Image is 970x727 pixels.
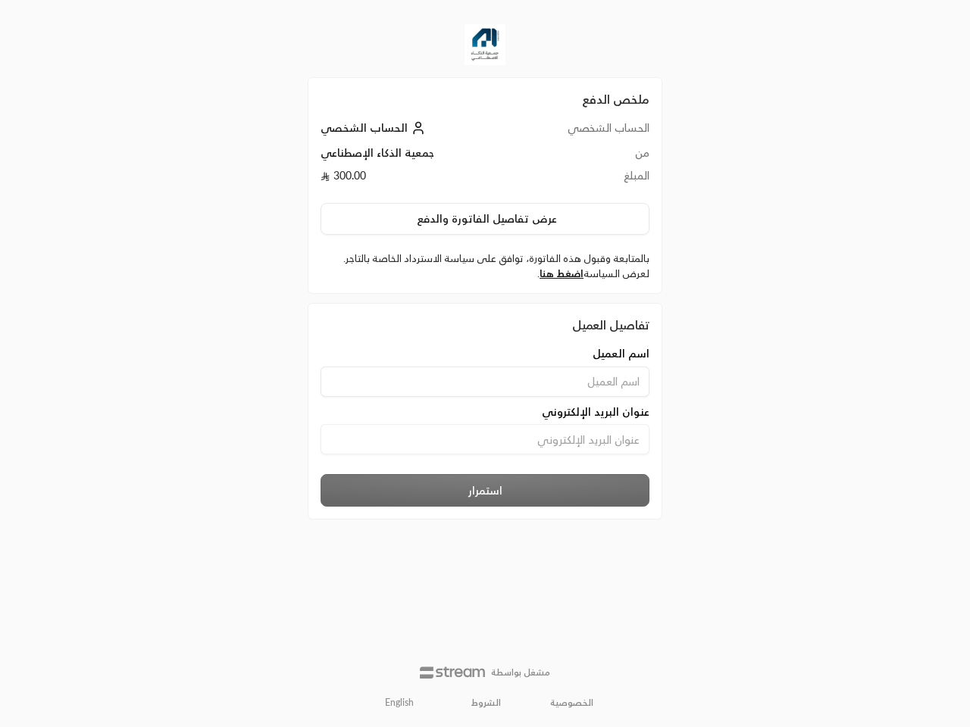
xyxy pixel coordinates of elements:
[512,145,649,168] td: من
[491,666,550,679] p: مشغل بواسطة
[471,697,501,709] a: الشروط
[465,24,505,65] img: Company Logo
[321,203,649,235] button: عرض تفاصيل الفاتورة والدفع
[377,691,422,715] a: English
[540,267,584,279] a: اضغط هنا
[321,251,649,281] label: بالمتابعة وقبول هذه الفاتورة، توافق على سياسة الاسترداد الخاصة بالتاجر. لعرض السياسة .
[512,168,649,191] td: المبلغ
[321,424,649,454] input: عنوان البريد الإلكتروني
[321,168,512,191] td: 300.00
[321,145,512,168] td: جمعية الذكاء الإصطناعي
[542,404,649,420] span: عنوان البريد الإلكتروني
[550,697,593,709] a: الخصوصية
[593,346,649,361] span: اسم العميل
[321,121,408,134] span: الحساب الشخصي
[321,367,649,397] input: اسم العميل
[321,121,429,134] a: الحساب الشخصي
[321,90,649,108] h2: ملخص الدفع
[321,316,649,334] div: تفاصيل العميل
[512,120,649,145] td: الحساب الشخصي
